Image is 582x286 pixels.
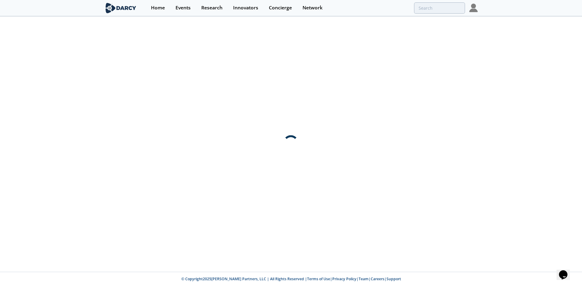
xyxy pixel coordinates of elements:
a: Privacy Policy [332,276,356,281]
div: Innovators [233,5,258,10]
a: Team [359,276,369,281]
a: Support [386,276,401,281]
input: Advanced Search [414,2,465,14]
div: Home [151,5,165,10]
div: Network [303,5,323,10]
img: Profile [469,4,478,12]
div: Concierge [269,5,292,10]
div: Events [176,5,191,10]
a: Careers [371,276,384,281]
p: © Copyright 2025 [PERSON_NAME] Partners, LLC | All Rights Reserved | | | | | [67,276,515,282]
img: logo-wide.svg [104,3,137,13]
div: Research [201,5,222,10]
iframe: chat widget [557,262,576,280]
a: Terms of Use [307,276,330,281]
